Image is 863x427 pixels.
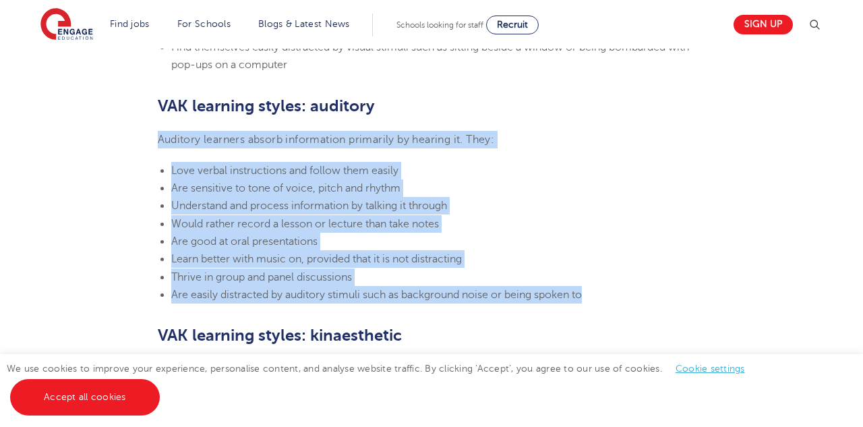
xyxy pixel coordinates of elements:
[10,379,160,416] a: Accept all cookies
[7,364,758,402] span: We use cookies to improve your experience, personalise content, and analyse website traffic. By c...
[171,253,462,265] span: Learn better with music on, provided that it is not distracting
[110,19,150,29] a: Find jobs
[734,15,793,34] a: Sign up
[171,271,352,283] span: Thrive in group and panel discussions
[171,218,439,230] span: Would rather record a lesson or lecture than take notes
[486,16,539,34] a: Recruit
[171,289,582,301] span: Are easily distracted by auditory stimuli such as background noise or being spoken to
[158,96,375,115] b: VAK learning styles: auditory
[171,200,447,212] span: Understand and process information by talking it through
[497,20,528,30] span: Recruit
[158,134,495,146] span: Auditory learners absorb information primarily by hearing it. They:
[177,19,231,29] a: For Schools
[258,19,350,29] a: Blogs & Latest News
[171,182,400,194] span: Are sensitive to tone of voice, pitch and rhythm
[676,364,745,374] a: Cookie settings
[171,235,318,248] span: Are good at oral presentations
[158,326,402,345] b: VAK learning styles: kinaesthetic
[396,20,483,30] span: Schools looking for staff
[40,8,93,42] img: Engage Education
[171,165,398,177] span: Love verbal instructions and follow them easily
